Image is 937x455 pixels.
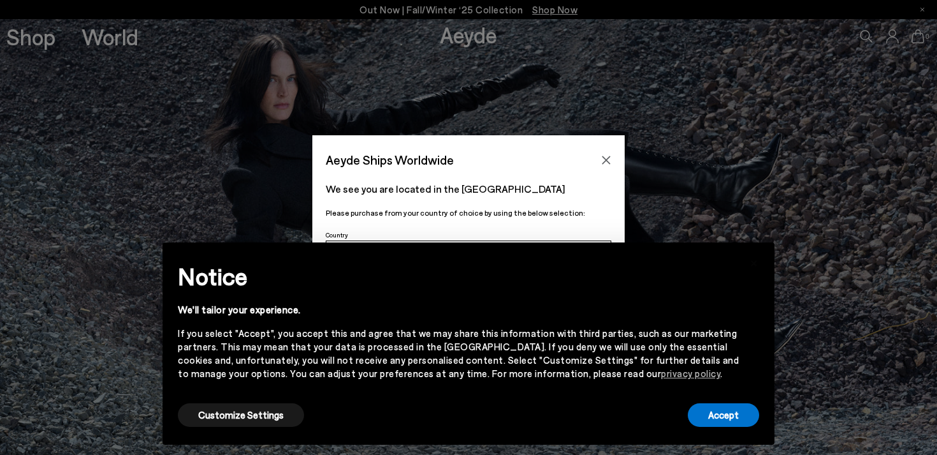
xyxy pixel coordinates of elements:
[326,207,611,219] p: Please purchase from your country of choice by using the below selection:
[750,252,759,271] span: ×
[178,303,739,317] div: We'll tailor your experience.
[739,246,769,277] button: Close this notice
[326,231,348,239] span: Country
[326,181,611,197] p: We see you are located in the [GEOGRAPHIC_DATA]
[326,149,454,171] span: Aeyde Ships Worldwide
[661,368,720,379] a: privacy policy
[688,403,759,427] button: Accept
[178,327,739,380] div: If you select "Accept", you accept this and agree that we may share this information with third p...
[178,260,739,293] h2: Notice
[597,151,616,170] button: Close
[178,403,304,427] button: Customize Settings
